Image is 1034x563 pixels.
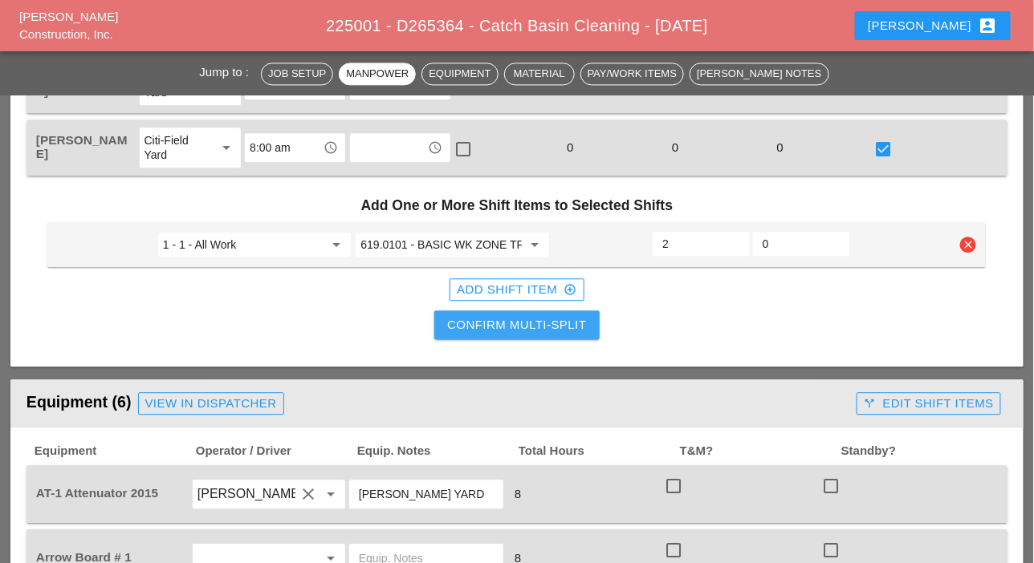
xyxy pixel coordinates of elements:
[324,140,338,155] i: access_time
[511,66,568,82] div: Material
[690,63,828,85] button: [PERSON_NAME] Notes
[457,281,576,299] div: Add Shift Item
[217,138,236,157] i: arrow_drop_down
[163,232,324,257] input: 1
[19,10,118,42] a: [PERSON_NAME] Construction, Inc.
[138,392,284,415] a: View in Dispatcher
[346,66,409,82] div: Manpower
[855,11,1010,40] button: [PERSON_NAME]
[360,232,522,257] input: 619.0101
[697,66,821,82] div: [PERSON_NAME] Notes
[504,63,575,85] button: Material
[450,278,584,301] button: Add Shift Item
[326,17,708,34] span: 225001 - D265364 - Catch Basin Cleaning - [DATE]
[268,66,326,82] div: Job Setup
[666,140,685,154] span: 0
[771,140,790,154] span: 0
[261,63,333,85] button: Job Setup
[26,387,850,419] div: Equipment (6)
[960,237,976,253] i: clear
[525,235,544,254] i: arrow_drop_down
[857,392,1001,415] button: Edit Shift Items
[517,442,678,460] span: Total Hours
[429,66,491,82] div: Equipment
[194,442,356,460] span: Operator / Driver
[434,310,599,339] button: Confirm Multi-Split
[199,65,255,79] span: Jump to :
[339,63,416,85] button: Manpower
[580,63,684,85] button: Pay/Work Items
[145,133,207,162] div: Citi-Field Yard
[864,397,877,410] i: call_split
[33,442,194,460] span: Equipment
[979,16,998,35] i: account_box
[840,442,1001,460] span: Standby?
[868,16,997,35] div: [PERSON_NAME]
[356,442,517,460] span: Equip. Notes
[564,283,577,296] i: add_circle_outline
[321,484,340,504] i: arrow_drop_down
[36,486,158,500] span: AT-1 Attenuator 2015
[447,316,586,334] div: Confirm Multi-Split
[36,133,128,160] span: [PERSON_NAME]
[359,481,494,507] input: Equip. Notes
[429,140,443,155] i: access_time
[47,188,986,222] h3: Add One or More Shift Items to Selected Shifts
[560,140,580,154] span: 0
[327,235,346,254] i: arrow_drop_down
[588,66,677,82] div: Pay/Work Items
[197,481,295,507] input: Anthony DeGeorge
[421,63,498,85] button: Equipment
[145,395,277,413] div: View in Dispatcher
[662,231,739,257] input: Hours
[864,395,994,413] div: Edit Shift Items
[508,487,527,500] span: 8
[763,231,840,257] input: OT Hours
[678,442,840,460] span: T&M?
[299,484,318,504] i: clear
